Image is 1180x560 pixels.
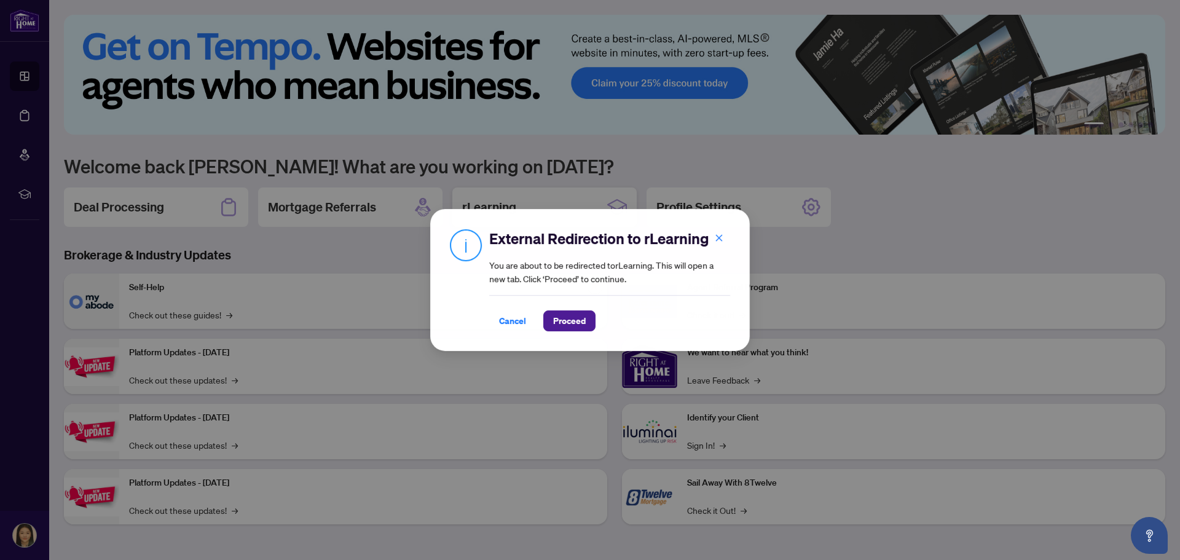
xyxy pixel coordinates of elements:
img: Info Icon [450,229,482,261]
span: Cancel [499,311,526,331]
button: Open asap [1131,517,1168,554]
button: Cancel [489,310,536,331]
span: Proceed [553,311,586,331]
h2: External Redirection to rLearning [489,229,730,248]
div: You are about to be redirected to rLearning . This will open a new tab. Click ‘Proceed’ to continue. [489,229,730,331]
button: Proceed [543,310,596,331]
span: close [715,234,723,242]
